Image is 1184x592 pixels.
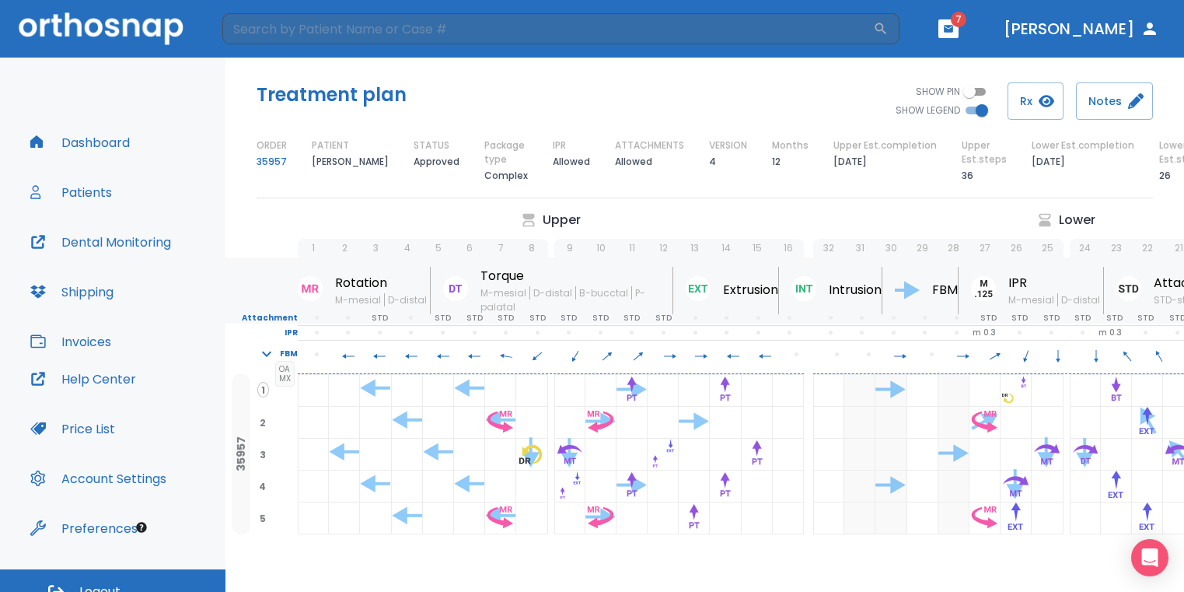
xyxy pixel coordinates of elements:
p: IPR [1008,274,1103,292]
p: STD [1137,311,1154,325]
button: Shipping [21,273,123,310]
p: 5 [435,241,442,255]
p: IPR [225,326,298,340]
div: extracted [875,471,906,503]
div: extracted [938,439,969,471]
p: 24 [1079,241,1091,255]
p: 1 [312,241,315,255]
span: 4 [256,479,269,493]
p: 11 [629,241,635,255]
div: extracted [875,407,906,439]
span: 230° [522,348,554,362]
p: Lower Est.completion [1032,138,1134,152]
span: 3 [257,447,269,461]
button: Dental Monitoring [21,223,180,261]
p: Extrusion [723,281,778,300]
p: STD [1043,311,1060,325]
a: 35957 [257,152,287,171]
p: 8 [529,241,535,255]
p: 26 [1159,166,1171,185]
div: extracted [938,407,969,439]
button: Rx [1008,82,1064,120]
p: 25 [1042,241,1053,255]
button: Account Settings [21,460,176,497]
p: 7 [498,241,504,255]
p: 6 [466,241,473,255]
span: D-distal [384,293,430,307]
p: ORDER [257,138,287,152]
p: 26 [1011,241,1022,255]
div: extracted [844,471,875,503]
p: FBM [280,347,298,361]
span: 210° [560,348,592,362]
p: m 0.3 [973,326,996,340]
p: 22 [1142,241,1153,255]
span: 270° [396,348,428,362]
p: 30 [885,241,897,255]
span: M-mesial [335,293,384,307]
span: SHOW PIN [916,85,960,99]
button: Help Center [21,360,145,398]
p: 9 [567,241,573,255]
span: B-bucctal [575,286,631,300]
p: 13 [690,241,699,255]
p: [DATE] [833,152,867,171]
div: extracted [844,503,875,534]
p: 36 [962,166,973,185]
p: Intrusion [829,281,882,300]
span: 7 [951,12,966,27]
p: FBM [932,281,958,300]
div: extracted [844,407,875,439]
p: STD [623,311,640,325]
p: STD [529,311,546,325]
p: 4 [709,152,716,171]
button: Notes [1076,82,1153,120]
p: [DATE] [1032,152,1065,171]
span: 5 [257,511,269,525]
span: 180° [1043,348,1074,362]
div: Tooltip anchor [134,520,148,534]
p: 2 [342,241,348,255]
span: M-mesial [1008,293,1057,307]
div: extracted [875,439,906,471]
p: 3 [373,241,379,255]
span: 90° [885,348,917,362]
button: Patients [21,173,121,211]
span: 90° [655,348,686,362]
span: M-mesial [480,286,529,300]
span: 270° [333,348,365,362]
span: 90° [948,348,980,362]
button: Invoices [21,323,120,360]
p: STD [1106,311,1123,325]
p: Upper Est.steps [962,138,1007,166]
p: m 0.3 [1098,326,1122,340]
span: OA MX [275,361,295,387]
p: Months [772,138,809,152]
p: 31 [856,241,864,255]
p: 4 [404,241,410,255]
p: IPR [553,138,566,152]
div: extracted [844,439,875,471]
span: 1 [257,382,269,398]
button: Preferences [21,510,147,547]
span: 200° [1011,348,1043,362]
p: STD [466,311,483,325]
p: 15 [753,241,762,255]
p: Upper Est.completion [833,138,937,152]
span: D-distal [529,286,575,300]
button: [PERSON_NAME] [997,15,1165,43]
span: D-distal [1057,293,1103,307]
p: 14 [721,241,731,255]
span: SHOW LEGEND [896,103,960,117]
p: STD [1011,311,1028,325]
p: 27 [980,241,990,255]
p: 29 [917,241,928,255]
p: VERSION [709,138,747,152]
img: Orthosnap [19,12,183,44]
p: STD [498,311,514,325]
div: extracted [844,375,875,407]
